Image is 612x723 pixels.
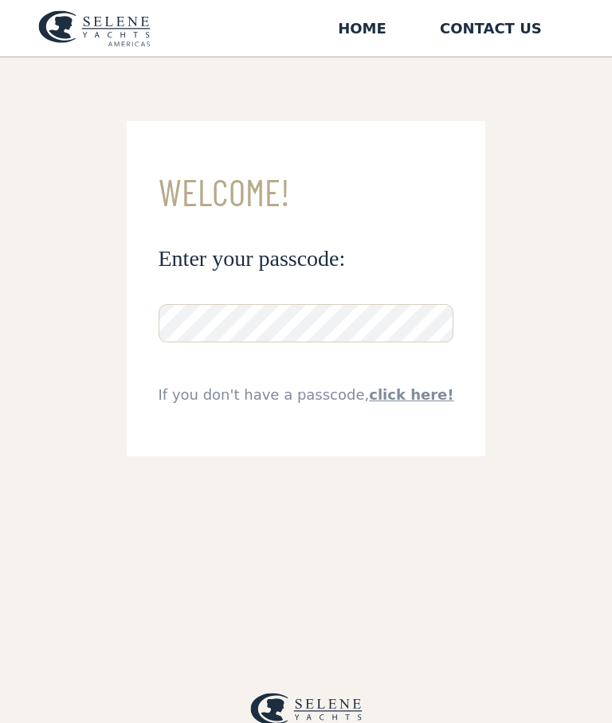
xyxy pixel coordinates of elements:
[440,18,542,39] div: Contact US
[338,5,386,52] a: Home
[38,10,151,47] img: logo
[440,5,542,52] a: Contact US
[338,18,386,39] div: Home
[369,386,453,403] a: click here!
[159,244,454,272] h3: Enter your passcode:
[127,121,486,456] form: Email Form
[159,172,454,213] h3: Welcome!
[159,384,454,405] div: If you don't have a passcode,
